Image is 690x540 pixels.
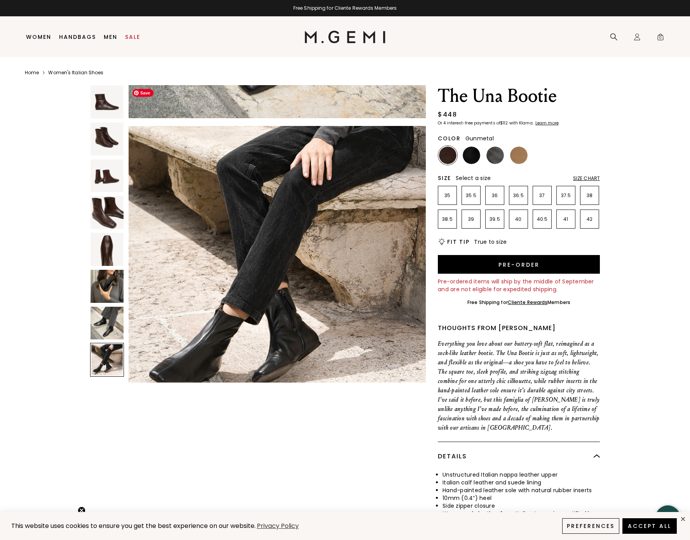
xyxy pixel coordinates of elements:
p: 42 [580,216,599,222]
p: 36 [486,192,504,199]
div: Free Shipping for Members [467,299,570,306]
div: Size Chart [573,175,600,182]
p: 39.5 [486,216,504,222]
li: Hand-painted leather sole with natural rubber inserts [443,486,600,494]
div: Pre-ordered items will ship by the middle of September and are not eligible for expedited shipping. [438,278,600,293]
klarna-placement-style-cta: Learn more [535,120,559,126]
div: Thoughts from [PERSON_NAME] [438,323,600,333]
button: Pre-order [438,255,600,274]
img: The Una Bootie [91,159,124,192]
span: 0 [657,35,664,42]
p: 37 [533,192,551,199]
a: Cliente Rewards [508,299,548,306]
div: Details [438,442,600,471]
img: The Una Bootie [91,122,124,156]
p: 36.5 [509,192,528,199]
p: 40 [509,216,528,222]
img: M.Gemi [305,31,386,43]
div: $448 [438,110,457,119]
p: 38 [580,192,599,199]
li: Unstructured Italian nappa leather upper [443,471,600,479]
p: 39 [462,216,480,222]
p: 40.5 [533,216,551,222]
img: The Una Bootie [91,196,124,229]
p: 37.5 [557,192,575,199]
a: Privacy Policy (opens in a new tab) [256,521,300,531]
h2: Fit Tip [447,239,469,245]
img: The Una Bootie [129,126,426,423]
a: Learn more [535,121,559,126]
img: Light Tan [510,147,528,164]
span: Gunmetal [465,135,494,142]
img: Black [463,147,480,164]
klarna-placement-style-body: Or 4 interest-free payments of [438,120,500,126]
img: Chocolate [439,147,457,164]
li: Italian calf leather and suede lining [443,479,600,486]
h2: Color [438,135,461,142]
li: We use only leather from Italian tanneries certified by the Leather Working Group, a nonprofit de... [443,510,600,533]
img: The Una Bootie [91,270,124,303]
h2: Size [438,175,451,181]
img: Gunmetal [486,147,504,164]
p: 35 [438,192,457,199]
a: Sale [125,34,140,40]
h1: The Una Bootie [438,85,600,107]
klarna-placement-style-body: with Klarna [509,120,535,126]
p: 35.5 [462,192,480,199]
li: Side zipper closure [443,502,600,510]
div: close [680,516,686,522]
li: 10mm (0.4”) heel [443,494,600,502]
a: Men [104,34,117,40]
button: Preferences [562,518,619,534]
p: 41 [557,216,575,222]
a: Home [25,70,39,76]
img: The Una Bootie [91,233,124,266]
span: Save [132,89,153,97]
p: 38.5 [438,216,457,222]
button: Accept All [622,518,677,534]
klarna-placement-style-amount: $112 [500,120,508,126]
button: Close teaser [78,507,85,514]
span: True to size [474,238,507,246]
span: Select a size [456,174,491,182]
img: The Una Bootie [91,86,124,119]
span: This website uses cookies to ensure you get the best experience on our website. [11,521,256,530]
a: Women [26,34,51,40]
a: Handbags [59,34,96,40]
p: Everything you love about our buttery-soft flat, reimagined as a sock-like leather bootie. The Un... [438,339,600,432]
a: Women's Italian Shoes [48,70,103,76]
img: The Una Bootie [91,307,124,340]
